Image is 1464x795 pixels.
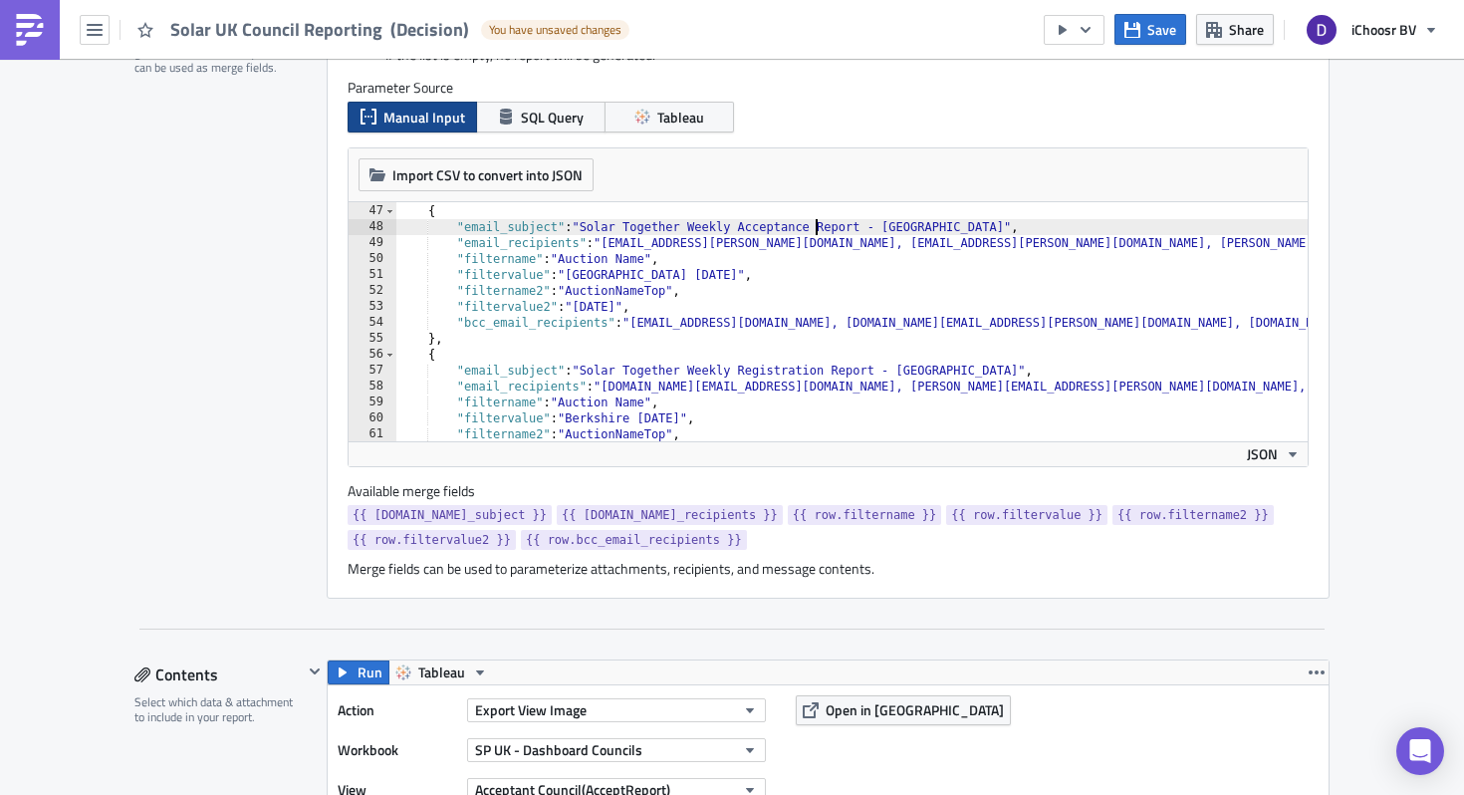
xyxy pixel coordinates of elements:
button: Open in [GEOGRAPHIC_DATA] [796,695,1011,725]
div: 57 [349,363,396,379]
span: Save [1147,19,1176,40]
body: Rich Text Area. Press ALT-0 for help. [8,8,951,287]
div: 61 [349,426,396,442]
button: Hide content [303,660,327,683]
label: Parameter Source [348,79,1309,97]
div: 60 [349,410,396,426]
span: Open in [GEOGRAPHIC_DATA] [826,699,1004,720]
span: {{ [DOMAIN_NAME]_recipients }} [562,505,778,525]
button: iChoosr BV [1295,8,1449,52]
span: Tableau [418,661,465,684]
button: SP UK - Dashboard Councils [467,738,766,762]
span: JSON [1247,443,1278,464]
span: {{ row.filtervalue }} [951,505,1102,525]
div: 54 [349,315,396,331]
label: Action [338,695,457,725]
button: Save [1114,14,1186,45]
span: You have unsaved changes [489,22,621,38]
label: Available merge fields [348,482,497,500]
button: SQL Query [476,102,606,132]
button: Manual Input [348,102,477,132]
p: Please see attached for your weekly Solar Together acceptance report. [8,30,951,46]
span: Share [1229,19,1264,40]
div: 59 [349,395,396,410]
button: Tableau [605,102,734,132]
div: Select which data & attachment to include in your report. [134,694,303,725]
span: {{ row.filtervalue2 }} [353,530,511,550]
div: Define a list of parameters to iterate over. One report will be generated for each entry. Attribu... [134,14,314,76]
p: 1. Cumulative acceptance figures graph [8,74,951,90]
span: {{ row.filtername }} [793,505,937,525]
div: 50 [349,251,396,267]
div: 55 [349,331,396,347]
div: 47 [349,203,396,219]
p: Hi, [8,8,951,24]
button: Import CSV to convert into JSON [359,158,594,191]
span: Run [358,661,382,684]
div: 53 [349,299,396,315]
img: Avatar [1305,13,1339,47]
div: 58 [349,379,396,395]
a: {{ row.bcc_email_recipients }} [521,530,747,550]
span: SQL Query [521,107,584,128]
img: PushMetrics [14,14,46,46]
span: Export View Image [475,699,587,720]
div: 48 [349,219,396,235]
button: Run [328,661,389,684]
span: SP UK - Dashboard Councils [475,739,642,760]
button: Export View Image [467,698,766,722]
p: 3. Decliner reasons (.pdf) [8,118,951,133]
span: Tableau [657,107,704,128]
button: Tableau [388,661,495,684]
a: {{ [DOMAIN_NAME]_subject }} [348,505,552,525]
p: This email contains the following: [8,52,951,68]
span: Solar UK Council Reporting (Decision) [170,18,471,41]
span: iChoosr BV [1351,19,1416,40]
span: Manual Input [383,107,465,128]
button: JSON [1240,442,1308,466]
label: Workbook [338,735,457,765]
a: {{ [DOMAIN_NAME]_recipients }} [557,505,783,525]
div: 56 [349,347,396,363]
div: 52 [349,283,396,299]
div: Open Intercom Messenger [1396,727,1444,775]
span: Import CSV to convert into JSON [392,164,583,185]
a: {{ row.filtername2 }} [1112,505,1274,525]
div: 49 [349,235,396,251]
span: {{ [DOMAIN_NAME]_subject }} [353,505,547,525]
a: {{ row.filtervalue }} [946,505,1107,525]
a: {{ row.filtername }} [788,505,942,525]
div: Contents [134,660,303,689]
p: 2. Breakdown of acceptance Solar PV / Battery inc SME [8,96,951,112]
div: 51 [349,267,396,283]
button: Share [1196,14,1274,45]
span: {{ row.filtername2 }} [1117,505,1269,525]
a: {{ row.filtervalue2 }} [348,530,516,550]
span: {{ row.bcc_email_recipients }} [526,530,742,550]
div: Merge fields can be used to parameterize attachments, recipients, and message contents. [348,560,1309,578]
p: If you have any questions please contact your Relationship Manager. [8,139,951,155]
